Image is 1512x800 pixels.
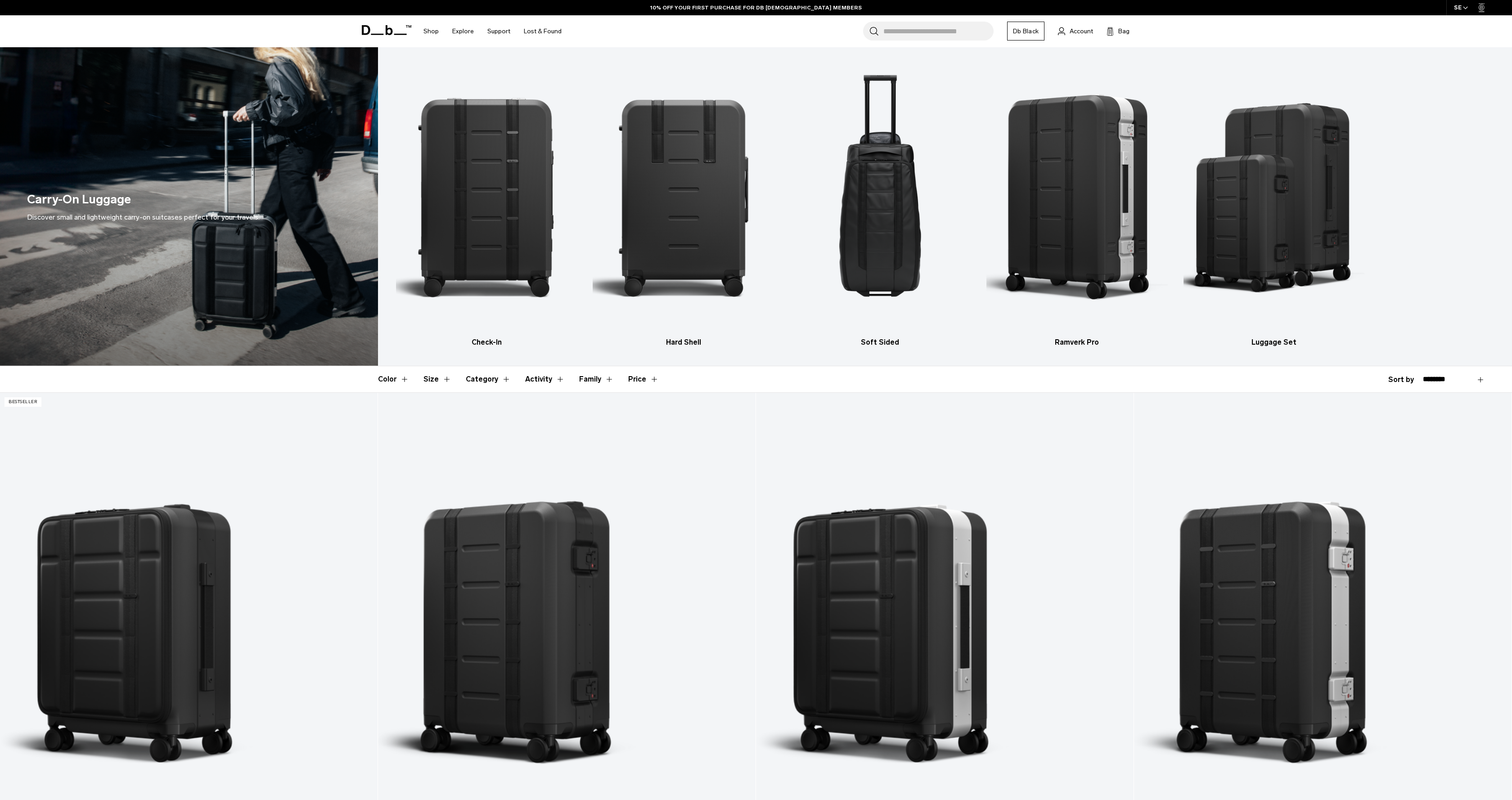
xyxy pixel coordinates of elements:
[1058,26,1093,36] a: Account
[579,366,614,392] button: Toggle Filter
[396,61,577,348] li: 1 / 5
[396,61,577,348] a: Db Check-In
[1183,61,1364,348] li: 5 / 5
[790,61,971,348] li: 3 / 5
[986,61,1167,348] li: 4 / 5
[628,366,659,392] button: Toggle Price
[986,337,1167,348] h3: Ramverk Pro
[790,61,971,348] a: Db Soft Sided
[1183,337,1364,348] h3: Luggage Set
[396,61,577,333] img: Db
[487,15,510,47] a: Support
[423,15,439,47] a: Shop
[27,190,131,209] h1: Carry-On Luggage
[593,61,774,348] a: Db Hard Shell
[1118,27,1129,36] span: Bag
[423,366,451,392] button: Toggle Filter
[1007,22,1044,40] a: Db Black
[593,61,774,333] img: Db
[452,15,474,47] a: Explore
[790,61,971,333] img: Db
[986,61,1167,333] img: Db
[525,366,565,392] button: Toggle Filter
[417,15,568,47] nav: Main Navigation
[986,61,1167,348] a: Db Ramverk Pro
[593,337,774,348] h3: Hard Shell
[27,213,260,221] span: Discover small and lightweight carry-on suitcases perfect for your travels.
[1107,26,1129,36] button: Bag
[593,61,774,348] li: 2 / 5
[466,366,511,392] button: Toggle Filter
[378,366,409,392] button: Toggle Filter
[790,337,971,348] h3: Soft Sided
[4,397,41,407] p: Bestseller
[650,4,862,12] a: 10% OFF YOUR FIRST PURCHASE FOR DB [DEMOGRAPHIC_DATA] MEMBERS
[1070,27,1093,36] span: Account
[1183,61,1364,348] a: Db Luggage Set
[396,337,577,348] h3: Check-In
[524,15,562,47] a: Lost & Found
[1183,61,1364,333] img: Db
